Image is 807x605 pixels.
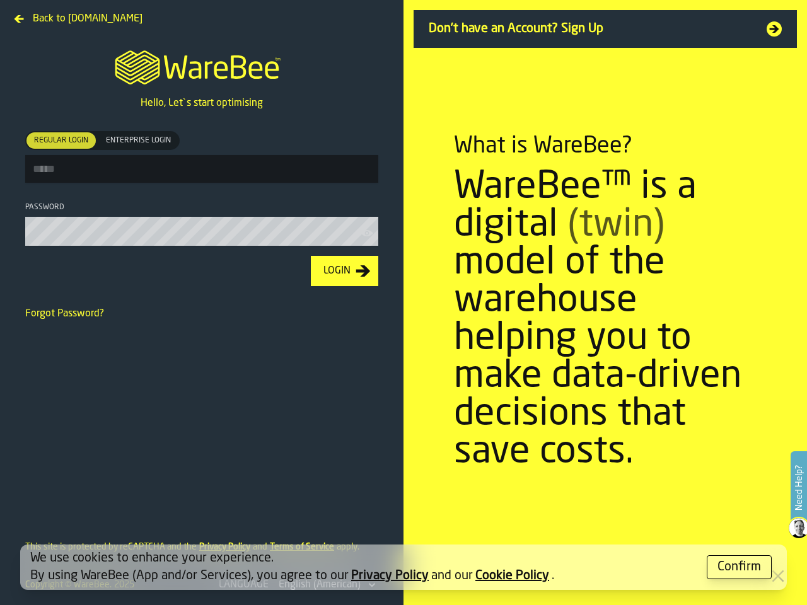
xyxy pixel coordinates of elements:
a: Privacy Policy [351,570,429,582]
button: button-Login [311,256,378,286]
span: Enterprise Login [101,135,176,146]
a: Back to [DOMAIN_NAME] [10,10,148,20]
input: button-toolbar-[object Object] [25,155,378,183]
input: button-toolbar-Password [25,217,378,246]
a: Cookie Policy [475,570,549,582]
button: button- [707,555,772,579]
div: Login [318,263,356,279]
div: Password [25,203,378,212]
span: Don't have an Account? Sign Up [429,20,752,38]
div: WareBee™ is a digital model of the warehouse helping you to make data-driven decisions that save ... [454,169,757,471]
div: We use cookies to enhance your experience. By using WareBee (App and/or Services), you agree to o... [30,550,697,585]
a: Forgot Password? [25,309,104,319]
a: logo-header [103,35,299,96]
div: thumb [26,132,96,149]
label: button-toolbar-Password [25,203,378,246]
a: Don't have an Account? Sign Up [414,10,797,48]
span: Regular Login [29,135,93,146]
label: Need Help? [792,452,806,523]
button: button-toolbar-Password [361,227,376,239]
label: button-toolbar-[object Object] [25,131,378,183]
label: button-switch-multi-Regular Login [25,131,97,150]
p: Hello, Let`s start optimising [141,96,263,111]
div: What is WareBee? [454,134,632,159]
span: (twin) [567,207,665,245]
label: button-switch-multi-Enterprise Login [97,131,180,150]
div: thumb [98,132,178,149]
span: Back to [DOMAIN_NAME] [33,11,142,26]
div: alert-[object Object] [20,544,787,590]
div: Confirm [717,558,761,576]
